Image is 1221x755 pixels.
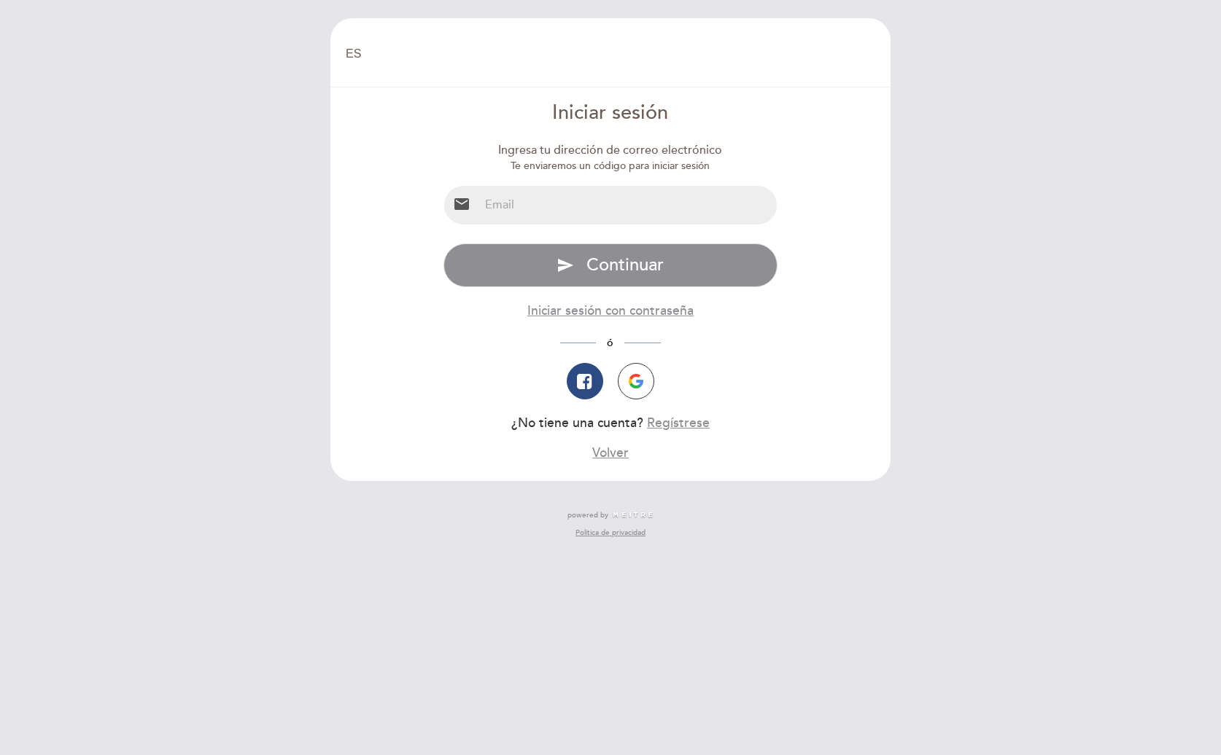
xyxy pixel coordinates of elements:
[443,142,778,159] div: Ingresa tu dirección de correo electrónico
[443,243,778,287] button: send Continuar
[612,512,654,519] img: MEITRE
[527,302,694,320] button: Iniciar sesión con contraseña
[575,528,646,538] a: Política de privacidad
[592,444,629,462] button: Volver
[479,186,778,224] input: Email
[557,257,574,274] i: send
[567,510,654,520] a: powered by
[647,414,710,432] button: Regístrese
[567,510,608,520] span: powered by
[586,254,664,275] span: Continuar
[596,337,624,349] span: ó
[511,415,643,431] span: ¿No tiene una cuenta?
[443,159,778,173] div: Te enviaremos un código para iniciar sesión
[453,195,470,213] i: email
[629,374,643,388] img: icon-google.png
[443,99,778,128] div: Iniciar sesión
